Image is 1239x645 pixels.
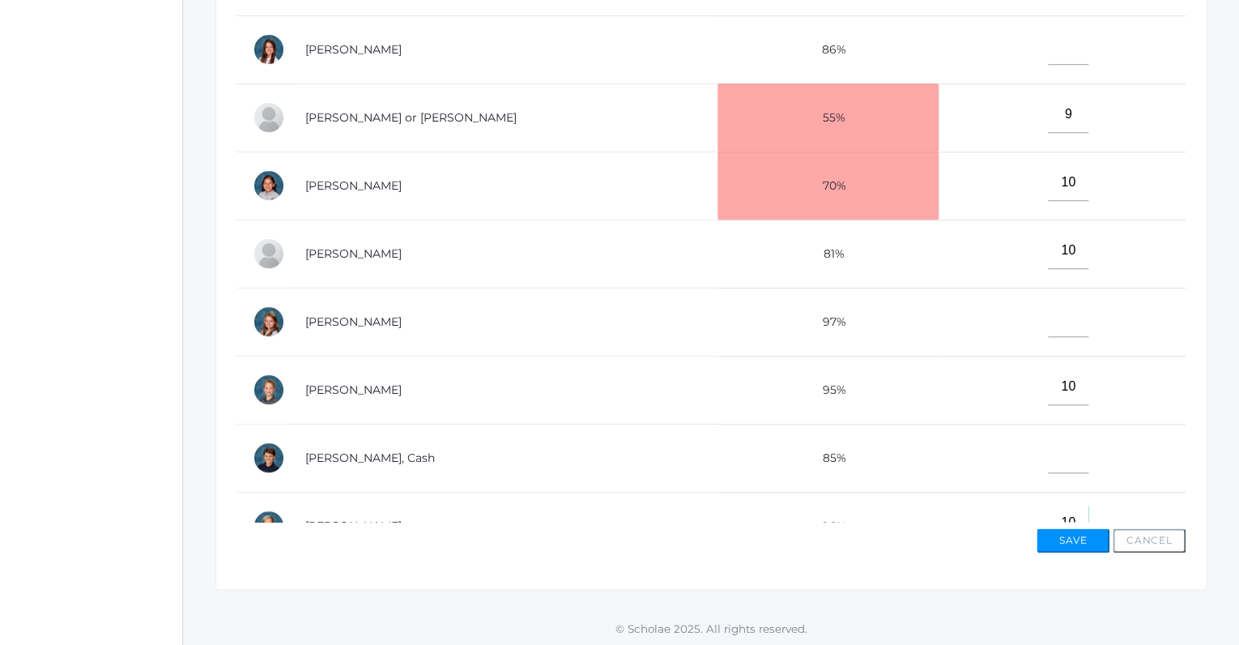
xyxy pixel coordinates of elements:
a: [PERSON_NAME] [305,42,402,57]
td: 95% [717,356,939,424]
td: 97% [717,288,939,356]
div: Wyatt Ferris [253,237,285,270]
div: Grace Carpenter [253,33,285,66]
td: 96% [717,492,939,560]
p: © Scholae 2025. All rights reserved. [183,621,1239,637]
div: Louisa Hamilton [253,305,285,338]
td: 70% [717,152,939,220]
td: 86% [717,15,939,83]
td: 55% [717,83,939,152]
div: Grant Hein [253,374,285,406]
div: Thomas or Tom Cope [253,101,285,134]
a: [PERSON_NAME] [305,382,402,397]
td: 81% [717,220,939,288]
td: 85% [717,424,939,492]
div: Cash Kilian [253,442,285,474]
a: [PERSON_NAME] or [PERSON_NAME] [305,110,517,125]
a: [PERSON_NAME] [305,314,402,329]
a: [PERSON_NAME], Cash [305,451,435,465]
div: Esperanza Ewing [253,169,285,202]
a: [PERSON_NAME] [305,519,402,533]
button: Save [1037,528,1109,553]
button: Cancel [1113,528,1186,553]
a: [PERSON_NAME] [305,246,402,261]
a: [PERSON_NAME] [305,178,402,193]
div: Peter Laubacher [253,510,285,542]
